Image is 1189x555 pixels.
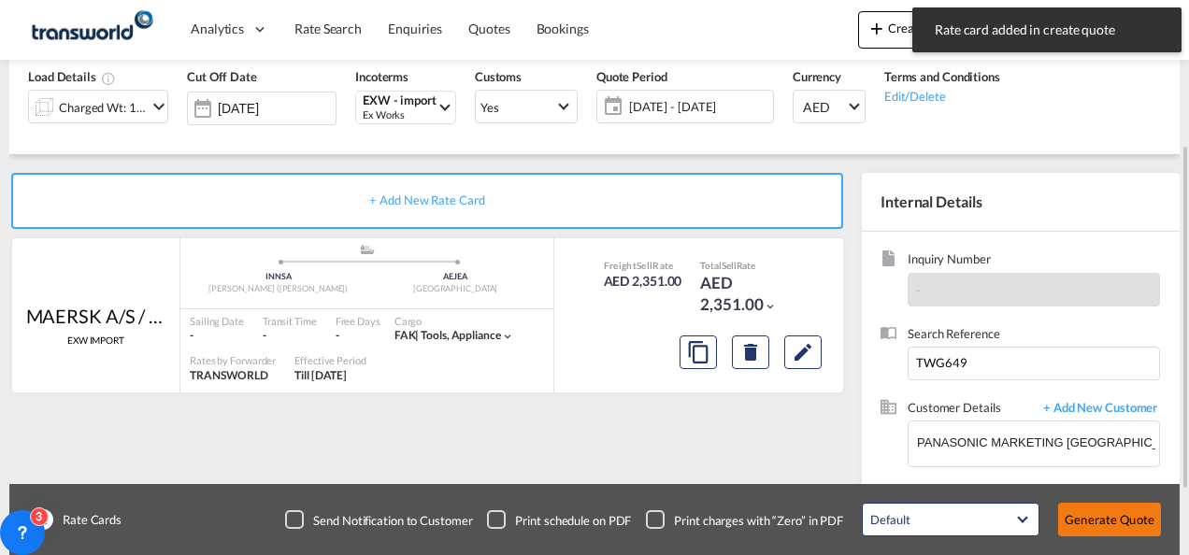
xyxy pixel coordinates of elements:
[26,303,166,329] div: MAERSK A/S / TDWC-DUBAI
[313,512,472,529] div: Send Notification to Customer
[929,21,1165,39] span: Rate card added in create quote
[475,69,522,84] span: Customs
[870,512,910,527] div: Default
[604,272,682,291] div: AED 2,351.00
[700,272,794,317] div: AED 2,351.00
[187,69,257,84] span: Cut Off Date
[263,328,317,344] div: -
[537,21,589,36] span: Bookings
[367,271,545,283] div: AEJEA
[687,341,709,363] md-icon: assets/icons/custom/copyQuote.svg
[646,510,843,529] md-checkbox: Checkbox No Ink
[28,69,116,84] span: Load Details
[884,86,1000,105] div: Edit/Delete
[917,421,1159,463] input: Enter Customer Details
[674,512,843,529] div: Print charges with “Zero” in PDF
[515,512,631,529] div: Print schedule on PDF
[190,283,367,295] div: [PERSON_NAME] ([PERSON_NAME])
[294,21,362,36] span: Rate Search
[294,368,347,382] span: Till [DATE]
[597,95,620,118] md-icon: icon-calendar
[218,101,336,116] input: Select
[866,17,888,39] md-icon: icon-plus 400-fg
[858,11,969,49] button: icon-plus 400-fgCreate Quote
[67,334,124,347] span: EXW IMPORT
[356,245,379,254] md-icon: assets/icons/custom/ship-fill.svg
[59,94,147,121] div: Charged Wt: 1.00 W/M
[294,368,347,384] div: Till 31 Aug 2025
[11,173,843,229] div: + Add New Rate Card
[190,314,244,328] div: Sailing Date
[722,260,737,271] span: Sell
[680,335,717,369] button: Copy
[369,192,484,207] span: + Add New Rate Card
[629,98,768,115] span: [DATE] - [DATE]
[1034,399,1160,420] span: + Add New Customer
[487,510,631,529] md-checkbox: Checkbox No Ink
[190,368,276,384] div: TRANSWORLD
[908,399,1034,420] span: Customer Details
[764,300,777,313] md-icon: icon-chevron-down
[468,21,509,36] span: Quotes
[191,20,244,38] span: Analytics
[190,368,268,382] span: TRANSWORLD
[53,511,122,528] span: Rate Cards
[355,91,456,124] md-select: Select Incoterms: EXW - import Ex Works
[355,69,408,84] span: Incoterms
[480,100,499,115] div: Yes
[604,259,682,272] div: Freight Rate
[101,71,116,86] md-icon: Chargeable Weight
[793,69,841,84] span: Currency
[394,328,422,342] span: FAK
[388,21,442,36] span: Enquiries
[475,90,578,123] md-select: Select Customs: Yes
[28,8,154,50] img: f753ae806dec11f0841701cdfdf085c0.png
[916,282,921,297] span: -
[336,314,380,328] div: Free Days
[190,328,244,344] div: -
[700,259,794,272] div: Total Rate
[363,107,437,121] div: Ex Works
[415,328,419,342] span: |
[1058,503,1161,536] button: Generate Quote
[336,328,339,344] div: -
[363,93,437,107] div: EXW - import
[190,353,276,367] div: Rates by Forwarder
[793,90,866,123] md-select: Select Currency: د.إ AEDUnited Arab Emirates Dirham
[624,93,773,120] span: [DATE] - [DATE]
[862,173,1180,231] div: Internal Details
[148,95,170,118] md-icon: icon-chevron-down
[28,90,168,123] div: Charged Wt: 1.00 W/Micon-chevron-down
[263,314,317,328] div: Transit Time
[908,250,1160,272] span: Inquiry Number
[501,330,514,343] md-icon: icon-chevron-down
[637,260,652,271] span: Sell
[294,353,365,367] div: Effective Period
[908,347,1160,380] input: Enter search reference
[884,69,1000,84] span: Terms and Conditions
[394,328,501,344] div: tools, appliance
[285,510,472,529] md-checkbox: Checkbox No Ink
[732,335,769,369] button: Delete
[784,335,822,369] button: Edit
[908,325,1160,347] span: Search Reference
[803,98,846,117] span: AED
[367,283,545,295] div: [GEOGRAPHIC_DATA]
[394,314,514,328] div: Cargo
[190,271,367,283] div: INNSA
[596,69,667,84] span: Quote Period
